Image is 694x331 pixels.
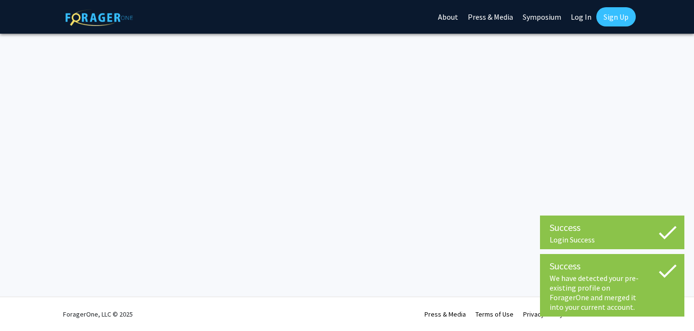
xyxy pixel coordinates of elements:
[476,310,514,318] a: Terms of Use
[550,259,675,273] div: Success
[424,310,466,318] a: Press & Media
[550,220,675,235] div: Success
[550,273,675,312] div: We have detected your pre-existing profile on ForagerOne and merged it into your current account.
[63,297,133,331] div: ForagerOne, LLC © 2025
[550,235,675,244] div: Login Success
[596,7,636,26] a: Sign Up
[65,9,133,26] img: ForagerOne Logo
[523,310,563,318] a: Privacy Policy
